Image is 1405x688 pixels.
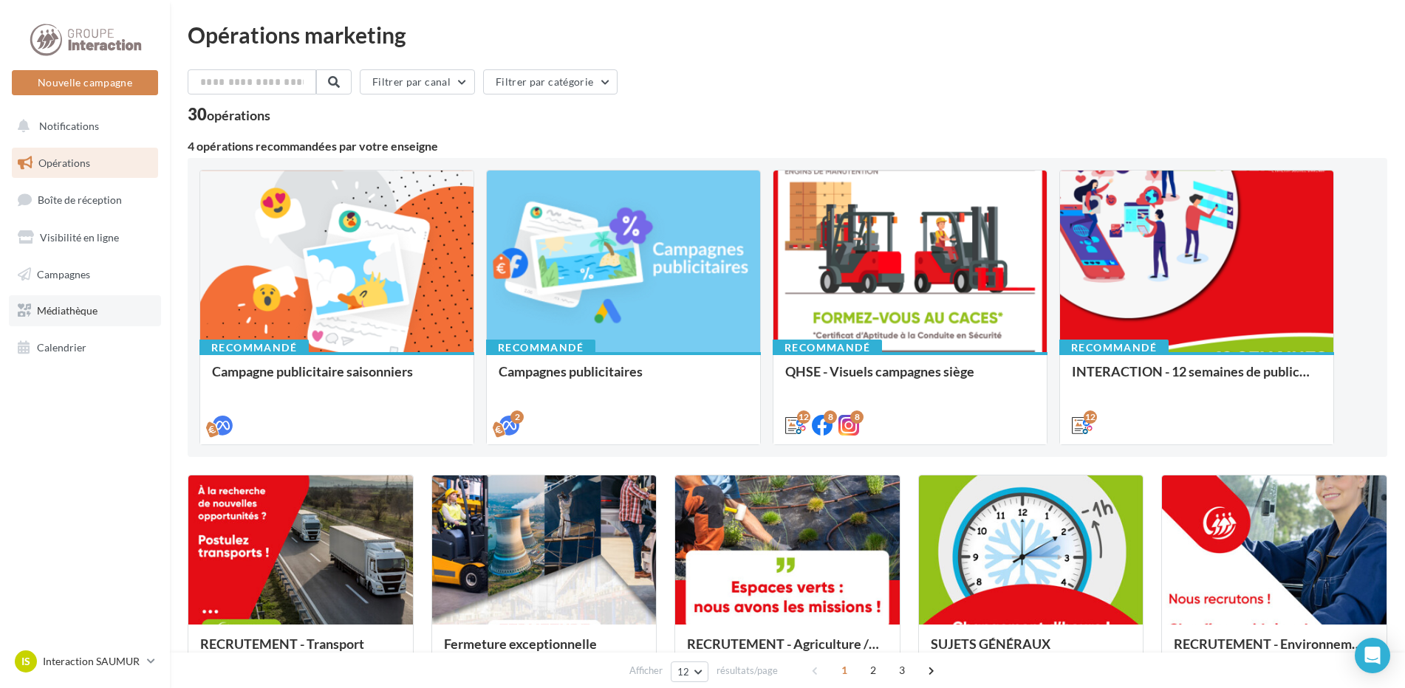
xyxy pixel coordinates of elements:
div: Campagne publicitaire saisonniers [212,364,462,393]
div: Open Intercom Messenger [1355,638,1390,673]
a: Visibilité en ligne [9,222,161,253]
div: RECRUTEMENT - Environnement [1174,636,1375,666]
div: QHSE - Visuels campagnes siège [785,364,1035,393]
span: Opérations [38,156,90,169]
a: Opérations [9,148,161,179]
a: Médiathèque [9,295,161,326]
span: Campagnes [37,267,90,280]
p: Interaction SAUMUR [43,654,141,669]
div: 2 [510,410,524,424]
div: Recommandé [1059,340,1169,356]
span: Calendrier [37,341,86,354]
span: Boîte de réception [38,193,122,206]
div: 30 [188,106,270,123]
div: Opérations marketing [188,24,1387,46]
button: Filtrer par canal [360,69,475,94]
div: 4 opérations recommandées par votre enseigne [188,140,1387,152]
span: 12 [677,666,690,678]
span: résultats/page [717,664,778,678]
button: Notifications [9,111,155,142]
div: Recommandé [199,340,309,356]
span: 3 [890,658,914,682]
button: Nouvelle campagne [12,70,158,95]
div: 8 [824,410,837,424]
span: Visibilité en ligne [40,231,119,244]
a: IS Interaction SAUMUR [12,647,158,675]
span: 1 [833,658,856,682]
div: 8 [850,410,864,424]
button: Filtrer par catégorie [483,69,618,94]
a: Calendrier [9,332,161,363]
div: 12 [797,410,810,424]
div: RECRUTEMENT - Transport [200,636,401,666]
button: 12 [671,661,708,682]
div: opérations [207,109,270,122]
div: SUJETS GÉNÉRAUX [931,636,1132,666]
div: 12 [1084,410,1097,424]
span: IS [21,654,30,669]
span: Afficher [629,664,663,678]
a: Boîte de réception [9,184,161,216]
div: Campagnes publicitaires [499,364,748,393]
div: INTERACTION - 12 semaines de publication [1072,364,1322,393]
div: Recommandé [486,340,595,356]
a: Campagnes [9,259,161,290]
div: RECRUTEMENT - Agriculture / Espaces verts [687,636,888,666]
span: 2 [861,658,885,682]
span: Notifications [39,120,99,132]
span: Médiathèque [37,304,98,317]
div: Fermeture exceptionnelle [444,636,645,666]
div: Recommandé [773,340,882,356]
